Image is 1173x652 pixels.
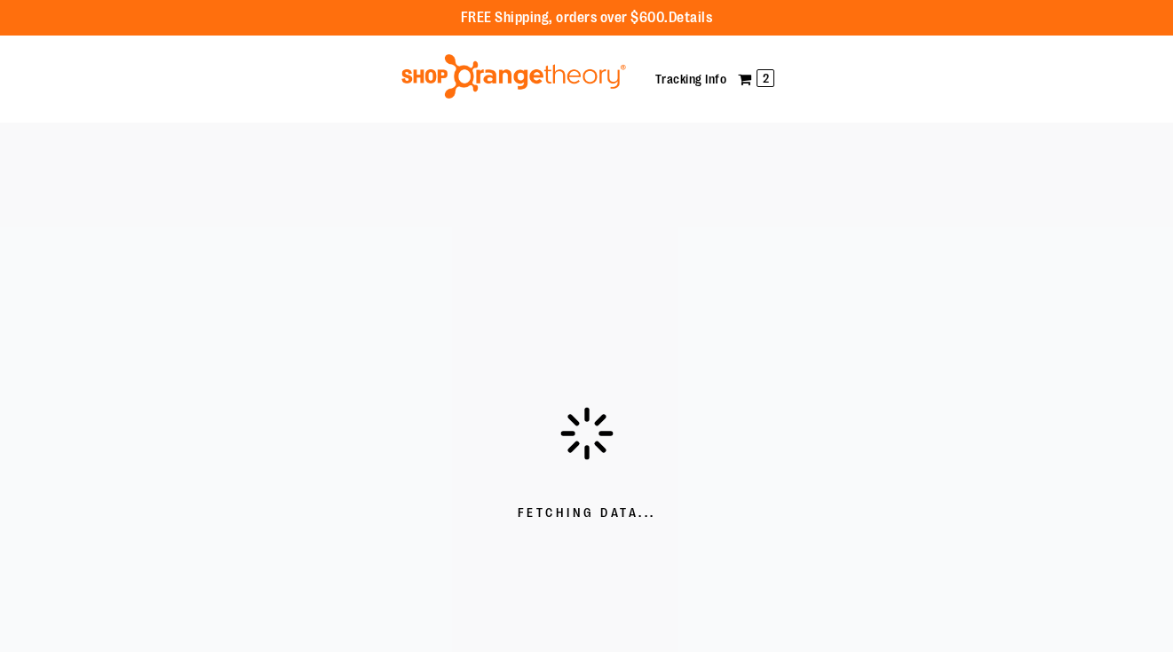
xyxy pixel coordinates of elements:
span: 2 [757,69,774,87]
span: Fetching Data... [518,505,656,522]
a: Details [669,10,713,26]
img: Shop Orangetheory [399,54,629,99]
p: FREE Shipping, orders over $600. [461,8,713,28]
a: Tracking Info [655,72,727,86]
